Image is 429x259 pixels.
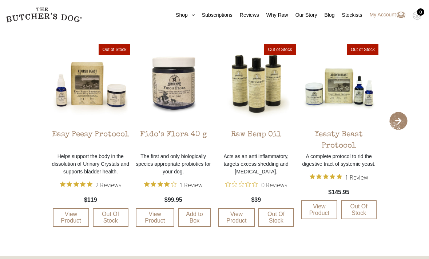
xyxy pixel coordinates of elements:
span: Next [389,112,408,130]
a: View Product [218,208,255,227]
span: $119 [84,196,97,204]
span: $145.95 [328,188,349,197]
a: Our Story [288,11,317,19]
div: Yeasty Beast Protocol [299,123,379,149]
a: Stockists [335,11,362,19]
a: View Product [53,208,89,227]
p: Helps support the body in the dissolution of Urinary Crystals and supports bladder health. [51,153,130,176]
button: Rated 5 out of 5 stars from 2 reviews. Jump to reviews. [60,179,121,190]
span: 1 Review [345,172,368,183]
img: TBD_ABA_Easy-Peesy-Protocol-1.jpg [51,44,130,123]
span: 1 Review [179,179,203,190]
a: Shop [168,11,195,19]
img: TBD_ABA_Yeasty-Beast-Protocol.jpg [299,44,379,123]
span: $39 [251,196,261,204]
a: View Product [136,208,174,227]
a: Reviews [233,11,259,19]
span: $99.95 [164,196,182,204]
a: Blog [317,11,335,19]
a: My Account [362,11,405,19]
div: 0 [417,8,424,16]
span: 0 Reviews [261,179,287,190]
img: TBD_ABA_Fidos-Flora.jpg [134,44,213,123]
p: Acts as an anti inflammatory, targets excess shedding and [MEDICAL_DATA]. [217,153,296,176]
span: Out of Stock [102,47,126,52]
div: Fido’s Flora 40 g [140,123,207,149]
span: Out of Stock [268,47,292,52]
p: A complete protocol to rid the digestive tract of systemic yeast. [299,153,379,168]
a: Add to Box [178,208,211,227]
img: TBD_Cart-Empty.png [413,11,422,20]
p: The first and only biologically species appropriate probiotics for your dog. [134,153,213,176]
button: Rated 0 out of 5 stars from 0 reviews. Jump to reviews. [225,179,287,190]
button: Rated 4 out of 5 stars from 1 reviews. Jump to reviews. [144,179,203,190]
a: Why Raw [259,11,288,19]
span: 2 Reviews [95,179,121,190]
a: Subscriptions [195,11,233,19]
button: Rated 5 out of 5 stars from 1 reviews. Jump to reviews. [310,172,368,183]
span: Previous [22,112,40,130]
div: Raw Hemp Oil [231,123,281,149]
div: Easy Peesy Protocol [52,123,129,149]
span: Out of Stock [351,47,375,52]
a: View Product [301,200,338,219]
img: TBD_ABA_Heightened-Hemp.jpg [217,44,296,123]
